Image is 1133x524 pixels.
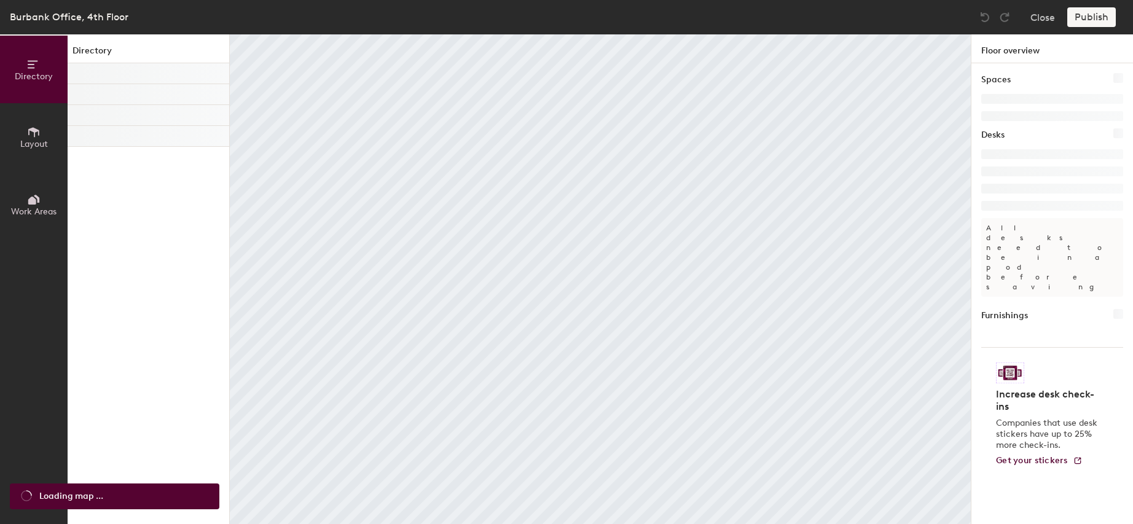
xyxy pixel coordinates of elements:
img: Redo [998,11,1011,23]
h1: Directory [68,44,229,63]
h1: Floor overview [971,34,1133,63]
img: Sticker logo [996,362,1024,383]
a: Get your stickers [996,456,1083,466]
canvas: Map [230,34,971,524]
span: Get your stickers [996,455,1068,466]
p: Companies that use desk stickers have up to 25% more check-ins. [996,418,1101,451]
h1: Spaces [981,73,1011,87]
span: Loading map ... [39,490,103,503]
h1: Desks [981,128,1005,142]
div: Burbank Office, 4th Floor [10,9,128,25]
img: Undo [979,11,991,23]
span: Work Areas [11,206,57,217]
button: Close [1030,7,1055,27]
span: Directory [15,71,53,82]
h4: Increase desk check-ins [996,388,1101,413]
h1: Furnishings [981,309,1028,323]
span: Layout [20,139,48,149]
p: All desks need to be in a pod before saving [981,218,1123,297]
